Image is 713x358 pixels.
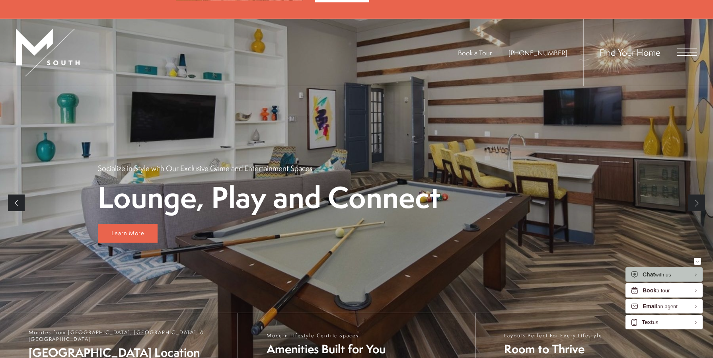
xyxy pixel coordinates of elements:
span: Amenities Built for You [267,341,386,357]
span: Learn More [111,229,144,237]
a: Call Us at 813-570-8014 [508,48,567,57]
p: Lounge, Play and Connect [98,181,440,213]
img: MSouth [16,29,80,76]
span: Modern Lifestyle Centric Spaces [267,332,386,339]
a: Next [688,195,705,211]
p: Socialize in Style with Our Exclusive Game and Entertainment Spaces [98,163,312,173]
span: Room to Thrive [504,341,602,357]
span: Layouts Perfect For Every Lifestyle [504,332,602,339]
span: Minutes from [GEOGRAPHIC_DATA], [GEOGRAPHIC_DATA], & [GEOGRAPHIC_DATA] [29,329,230,342]
a: Learn More [98,224,158,243]
a: Book a Tour [458,48,492,57]
span: [PHONE_NUMBER] [508,48,567,57]
button: Open Menu [677,49,697,56]
a: Find Your Home [600,46,660,58]
a: Previous [8,195,25,211]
